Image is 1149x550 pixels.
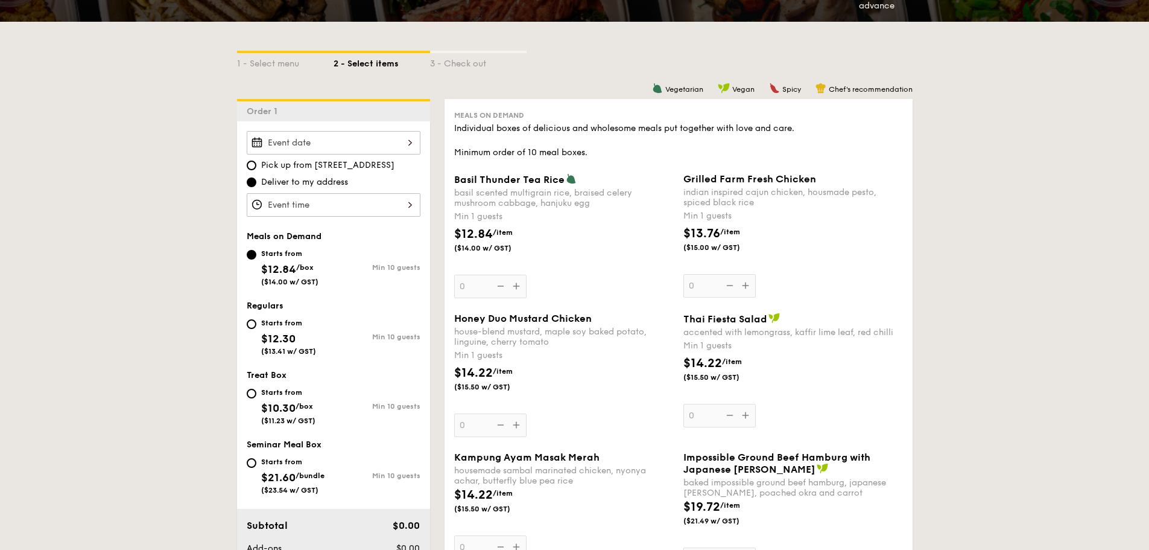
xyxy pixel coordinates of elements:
[334,333,420,341] div: Min 10 guests
[683,173,816,185] span: Grilled Farm Fresh Chicken
[247,458,256,468] input: Starts from$21.60/bundle($23.54 w/ GST)Min 10 guests
[829,85,913,94] span: Chef's recommendation
[722,357,742,366] span: /item
[683,516,765,526] span: ($21.49 w/ GST)
[566,173,577,184] img: icon-vegetarian.fe4039eb.svg
[261,176,348,188] span: Deliver to my address
[683,313,767,325] span: Thai Fiesta Salad
[261,417,315,425] span: ($11.23 w/ GST)
[732,85,755,94] span: Vegan
[493,367,513,376] span: /item
[247,250,256,260] input: Starts from$12.84/box($14.00 w/ GST)Min 10 guests
[683,210,903,222] div: Min 1 guests
[720,228,740,236] span: /item
[683,340,903,352] div: Min 1 guests
[247,389,256,398] input: Starts from$10.30/box($11.23 w/ GST)Min 10 guests
[454,452,600,463] span: Kampung Ayam Masak Merah
[334,263,420,272] div: Min 10 guests
[454,227,493,241] span: $12.84
[454,465,674,486] div: housemade sambal marinated chicken, nyonya achar, butterfly blue pea rice
[247,520,288,531] span: Subtotal
[247,131,420,155] input: Event date
[454,188,674,208] div: basil scented multigrain rice, braised celery mushroom cabbage, hanjuku egg
[493,489,513,497] span: /item
[665,85,703,94] span: Vegetarian
[247,106,282,117] span: Order 1
[247,440,321,450] span: Seminar Meal Box
[454,111,524,120] span: Meals on Demand
[768,313,780,324] img: icon-vegan.f8ff3823.svg
[247,177,256,187] input: Deliver to my address
[261,471,296,484] span: $21.60
[334,402,420,411] div: Min 10 guests
[247,161,256,170] input: Pick up from [STREET_ADDRESS]
[683,452,870,475] span: Impossible Ground Beef Hamburg with Japanese [PERSON_NAME]
[815,83,826,94] img: icon-chef-hat.a58ddaea.svg
[683,500,720,514] span: $19.72
[454,350,674,362] div: Min 1 guests
[296,263,314,272] span: /box
[247,193,420,217] input: Event time
[334,472,420,480] div: Min 10 guests
[261,347,316,356] span: ($13.41 w/ GST)
[261,332,296,345] span: $12.30
[683,356,722,371] span: $14.22
[261,318,316,328] div: Starts from
[493,228,513,237] span: /item
[296,402,313,411] span: /box
[454,313,592,324] span: Honey Duo Mustard Chicken
[261,401,296,415] span: $10.30
[247,319,256,329] input: Starts from$12.30($13.41 w/ GST)Min 10 guests
[296,472,324,480] span: /bundle
[261,388,315,397] div: Starts from
[261,263,296,276] span: $12.84
[334,53,430,70] div: 2 - Select items
[454,504,536,514] span: ($15.50 w/ GST)
[247,370,286,380] span: Treat Box
[683,187,903,208] div: indian inspired cajun chicken, housmade pesto, spiced black rice
[769,83,780,94] img: icon-spicy.37a8142b.svg
[454,243,536,253] span: ($14.00 w/ GST)
[718,83,730,94] img: icon-vegan.f8ff3823.svg
[247,231,321,241] span: Meals on Demand
[683,243,765,252] span: ($15.00 w/ GST)
[683,478,903,498] div: baked impossible ground beef hamburg, japanese [PERSON_NAME], poached okra and carrot
[261,159,394,171] span: Pick up from [STREET_ADDRESS]
[454,123,903,159] div: Individual boxes of delicious and wholesome meals put together with love and care. Minimum order ...
[430,53,527,70] div: 3 - Check out
[237,53,334,70] div: 1 - Select menu
[817,463,829,474] img: icon-vegan.f8ff3823.svg
[454,211,674,223] div: Min 1 guests
[652,83,663,94] img: icon-vegetarian.fe4039eb.svg
[454,327,674,347] div: house-blend mustard, maple soy baked potato, linguine, cherry tomato
[261,486,318,494] span: ($23.54 w/ GST)
[454,488,493,502] span: $14.22
[454,174,565,185] span: Basil Thunder Tea Rice
[683,226,720,241] span: $13.76
[393,520,420,531] span: $0.00
[454,366,493,380] span: $14.22
[683,327,903,337] div: accented with lemongrass, kaffir lime leaf, red chilli
[261,249,318,258] div: Starts from
[454,382,536,392] span: ($15.50 w/ GST)
[782,85,801,94] span: Spicy
[247,301,283,311] span: Regulars
[683,373,765,382] span: ($15.50 w/ GST)
[261,457,324,467] div: Starts from
[261,278,318,286] span: ($14.00 w/ GST)
[720,501,740,510] span: /item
